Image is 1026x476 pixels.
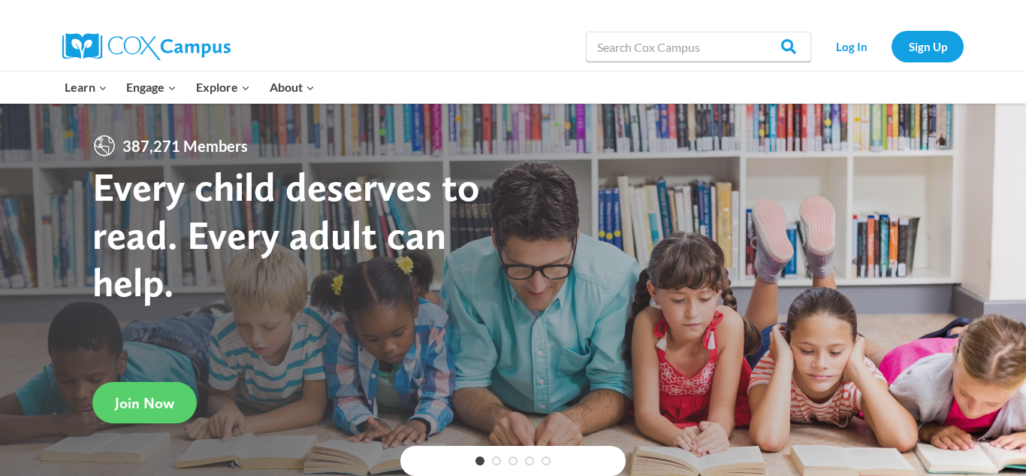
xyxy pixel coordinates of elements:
[92,162,480,306] strong: Every child deserves to read. Every adult can help.
[92,382,197,423] a: Join Now
[819,31,964,62] nav: Secondary Navigation
[55,71,324,103] nav: Primary Navigation
[492,456,501,465] a: 2
[62,33,231,60] img: Cox Campus
[525,456,534,465] a: 4
[65,77,107,97] span: Learn
[542,456,551,465] a: 5
[508,456,518,465] a: 3
[126,77,177,97] span: Engage
[586,32,811,62] input: Search Cox Campus
[270,77,315,97] span: About
[819,31,884,62] a: Log In
[196,77,250,97] span: Explore
[475,456,484,465] a: 1
[892,31,964,62] a: Sign Up
[115,394,174,412] span: Join Now
[116,134,254,158] span: 387,271 Members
